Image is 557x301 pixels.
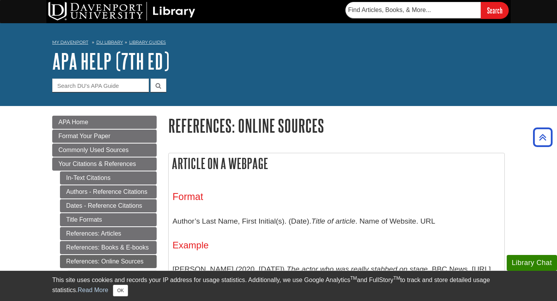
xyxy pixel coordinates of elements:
a: DU Library [96,39,123,45]
a: APA Help (7th Ed) [52,49,169,73]
a: Library Guides [129,39,166,45]
button: Library Chat [507,255,557,271]
button: Close [113,285,128,296]
a: References: Online Sources [60,255,157,268]
h1: References: Online Sources [168,116,505,135]
a: References: Articles [60,227,157,240]
a: References: Books & E-books [60,241,157,254]
a: Read More [78,287,108,293]
h4: Example [173,240,501,250]
img: DU Library [48,2,195,21]
a: Format Your Paper [52,130,157,143]
a: My Davenport [52,39,88,46]
a: Your Citations & References [52,157,157,171]
i: Title of article [311,217,355,225]
h3: Format [173,191,501,202]
a: In-Text Citations [60,171,157,185]
input: Search [481,2,509,19]
a: APA Home [52,116,157,129]
i: The actor who was really stabbed on stage [287,265,428,273]
p: Author’s Last Name, First Initial(s). (Date). . Name of Website. URL [173,210,501,233]
a: Title Formats [60,213,157,226]
sup: TM [393,275,400,281]
form: Searches DU Library's articles, books, and more [345,2,509,19]
sup: TM [350,275,357,281]
input: Search DU's APA Guide [52,79,149,92]
span: APA Home [58,119,88,125]
nav: breadcrumb [52,37,505,50]
h2: Article on a Webpage [169,153,504,174]
div: This site uses cookies and records your IP address for usage statistics. Additionally, we use Goo... [52,275,505,296]
a: Dates - Reference Citations [60,199,157,212]
span: Format Your Paper [58,133,110,139]
span: Your Citations & References [58,161,136,167]
a: Commonly Used Sources [52,144,157,157]
input: Find Articles, Books, & More... [345,2,481,18]
a: Back to Top [530,132,555,142]
span: Commonly Used Sources [58,147,128,153]
a: Authors - Reference Citations [60,185,157,198]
